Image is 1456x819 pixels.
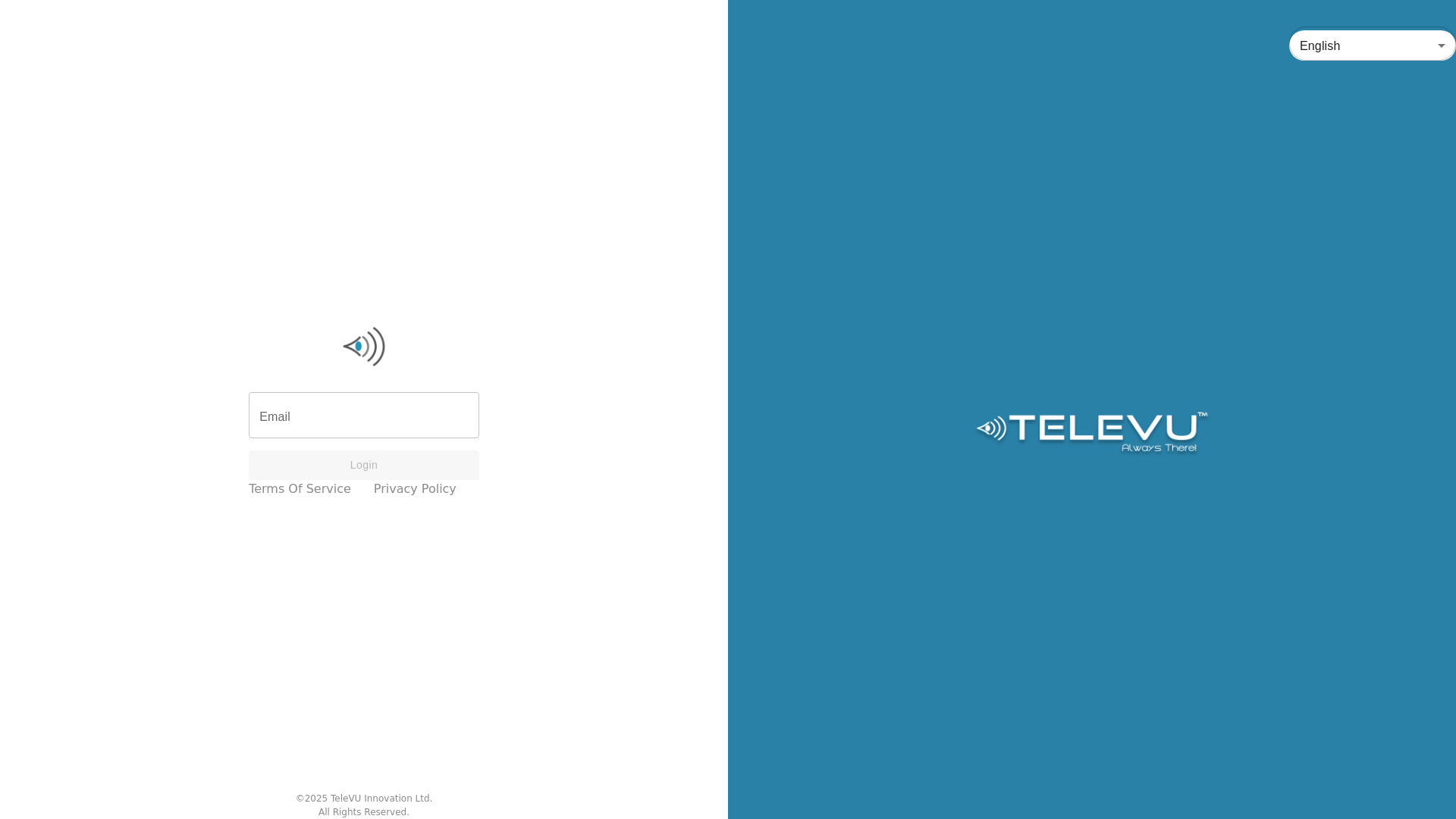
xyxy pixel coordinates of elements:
a: Privacy Policy [374,480,457,498]
div: All Rights Reserved. [318,805,409,819]
a: Terms of Service [249,480,351,498]
img: Logo [974,412,1210,457]
div: English [1289,24,1456,67]
img: Logo [249,324,479,369]
div: © 2025 TeleVU Innovation Ltd. [296,792,433,805]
